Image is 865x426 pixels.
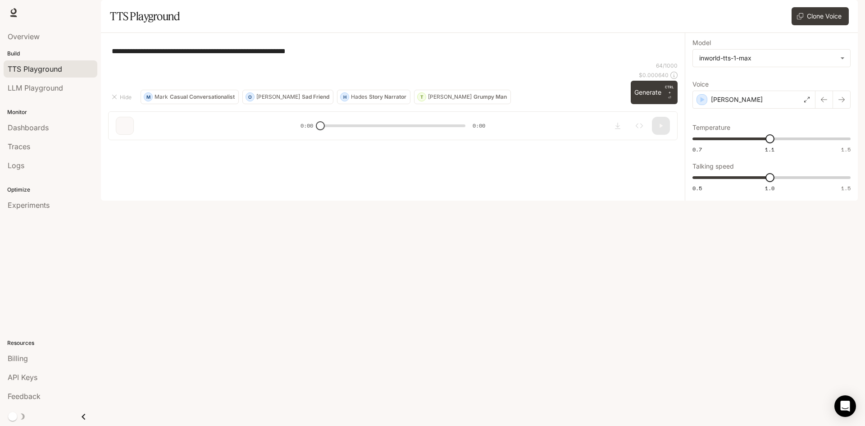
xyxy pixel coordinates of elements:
[242,90,333,104] button: O[PERSON_NAME]Sad Friend
[692,184,702,192] span: 0.5
[631,81,678,104] button: GenerateCTRL +⏎
[144,90,152,104] div: M
[473,94,507,100] p: Grumpy Man
[665,84,674,101] p: ⏎
[656,62,678,69] p: 64 / 1000
[110,7,180,25] h1: TTS Playground
[302,94,329,100] p: Sad Friend
[765,146,774,153] span: 1.1
[337,90,410,104] button: HHadesStory Narrator
[692,146,702,153] span: 0.7
[693,50,850,67] div: inworld-tts-1-max
[341,90,349,104] div: H
[841,184,851,192] span: 1.5
[414,90,511,104] button: T[PERSON_NAME]Grumpy Man
[765,184,774,192] span: 1.0
[418,90,426,104] div: T
[256,94,300,100] p: [PERSON_NAME]
[246,90,254,104] div: O
[155,94,168,100] p: Mark
[692,124,730,131] p: Temperature
[692,163,734,169] p: Talking speed
[428,94,472,100] p: [PERSON_NAME]
[692,81,709,87] p: Voice
[369,94,406,100] p: Story Narrator
[170,94,235,100] p: Casual Conversationalist
[692,40,711,46] p: Model
[834,395,856,417] div: Open Intercom Messenger
[639,71,669,79] p: $ 0.000640
[792,7,849,25] button: Clone Voice
[841,146,851,153] span: 1.5
[351,94,367,100] p: Hades
[711,95,763,104] p: [PERSON_NAME]
[141,90,239,104] button: MMarkCasual Conversationalist
[108,90,137,104] button: Hide
[665,84,674,95] p: CTRL +
[699,54,836,63] div: inworld-tts-1-max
